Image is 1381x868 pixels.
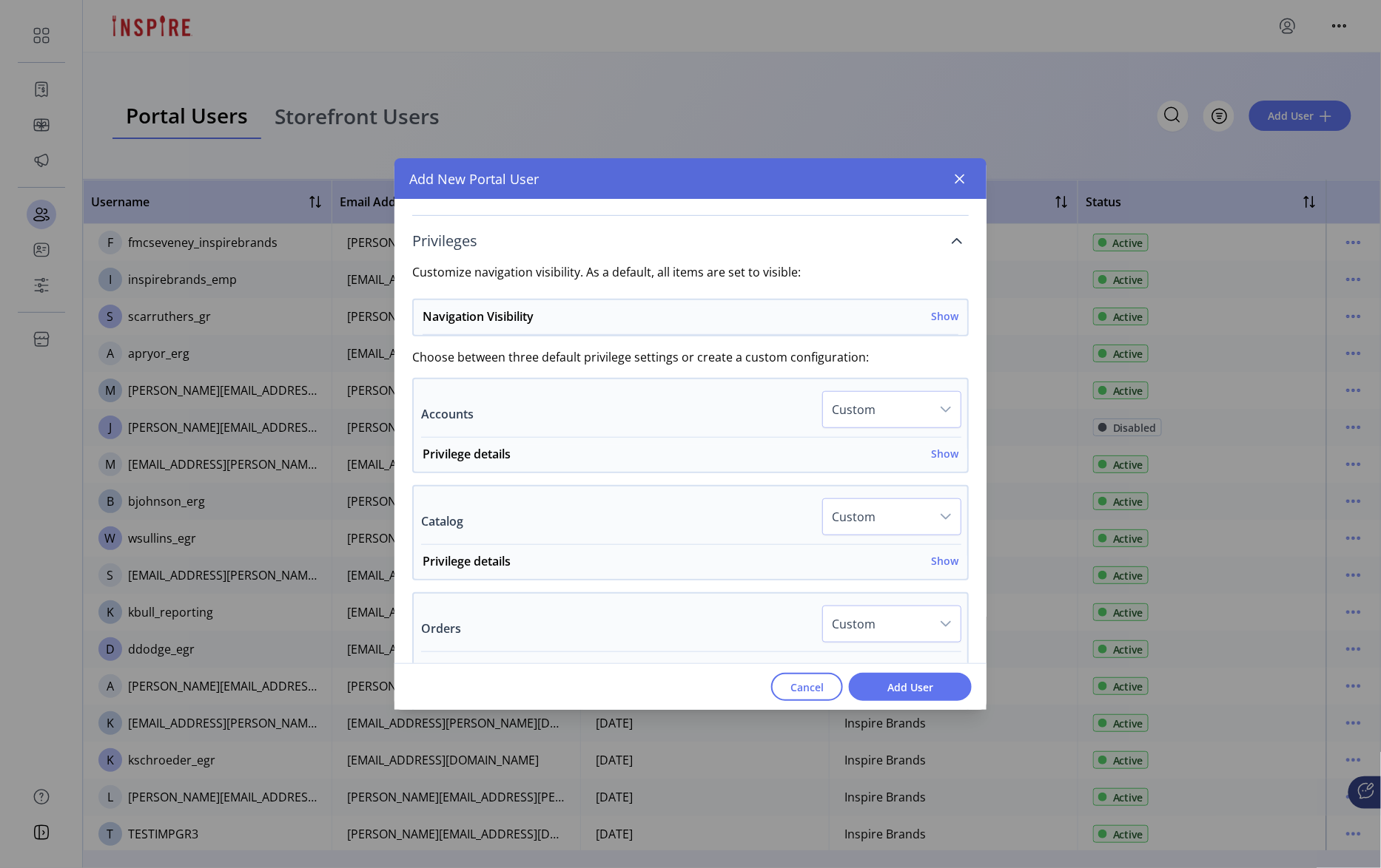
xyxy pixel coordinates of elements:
div: dropdown trigger [931,499,961,535]
h6: Show [931,660,958,676]
span: Custom [823,499,931,535]
span: Custom [823,392,931,427]
span: Add New Portal User [409,169,539,189]
a: Privilege detailsShow [414,660,967,686]
button: Add User [849,673,972,701]
label: Accounts [421,405,474,423]
button: Cancel [771,673,843,701]
h6: Show [931,446,958,461]
h6: Show [931,308,958,324]
h6: Privilege details [423,660,511,677]
a: Privilege detailsShow [414,445,967,472]
label: Choose between three default privilege settings or create a custom configuration: [412,348,969,366]
a: Navigation VisibilityShow [414,308,967,335]
div: dropdown trigger [931,606,961,642]
span: Cancel [790,679,824,695]
h6: Navigation Visibility [423,308,534,325]
label: Catalog [421,512,463,530]
a: Privilege detailsShow [414,552,967,579]
h6: Privilege details [423,552,511,570]
label: Orders [421,620,461,637]
label: Customize navigation visibility. As a default, all items are set to visible: [412,263,969,281]
span: Add User [868,679,952,695]
span: Custom [823,606,931,642]
h6: Show [931,553,958,569]
h6: Privilege details [423,445,511,463]
span: Privileges [412,234,477,248]
div: dropdown trigger [931,392,961,427]
a: Privileges [412,225,969,257]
